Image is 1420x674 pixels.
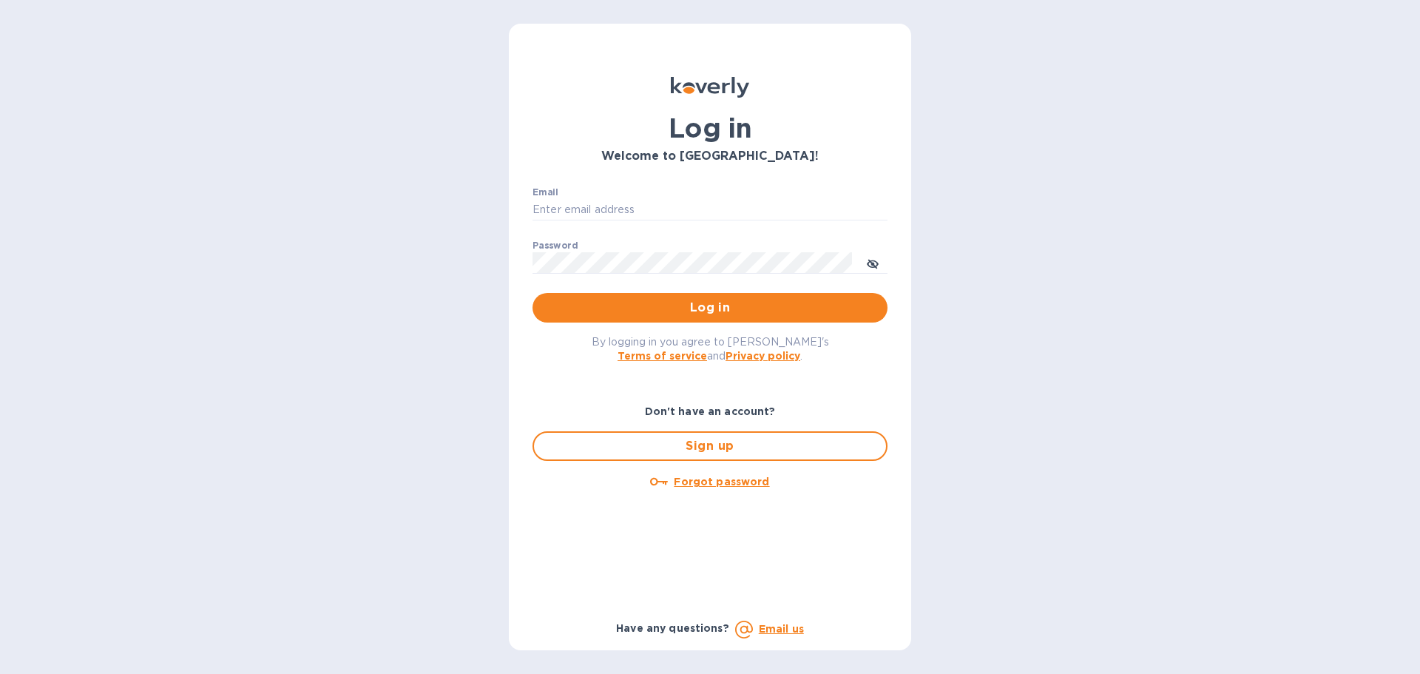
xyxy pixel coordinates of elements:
[532,431,887,461] button: Sign up
[532,241,578,250] label: Password
[592,336,829,362] span: By logging in you agree to [PERSON_NAME]'s and .
[858,248,887,277] button: toggle password visibility
[645,405,776,417] b: Don't have an account?
[532,112,887,144] h1: Log in
[759,623,804,635] a: Email us
[544,299,876,317] span: Log in
[546,437,874,455] span: Sign up
[671,77,749,98] img: Koverly
[532,188,558,197] label: Email
[726,350,800,362] a: Privacy policy
[532,199,887,221] input: Enter email address
[674,476,769,488] u: Forgot password
[616,622,729,634] b: Have any questions?
[532,293,887,323] button: Log in
[532,149,887,164] h3: Welcome to [GEOGRAPHIC_DATA]!
[618,350,707,362] a: Terms of service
